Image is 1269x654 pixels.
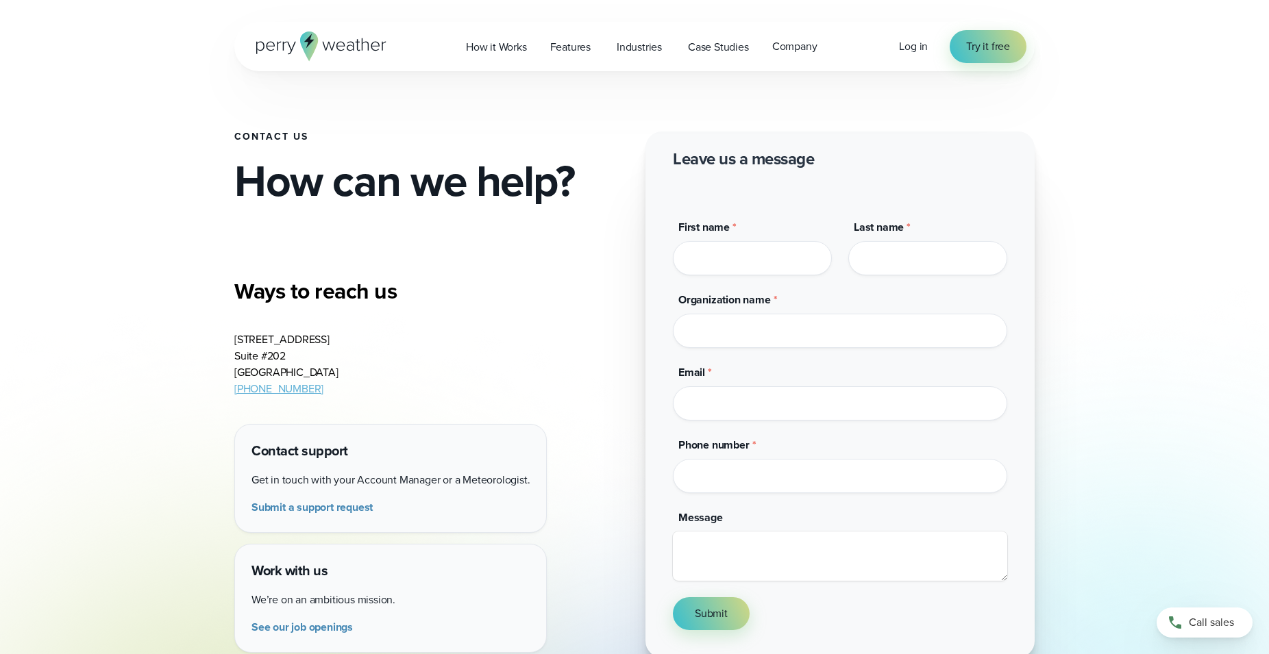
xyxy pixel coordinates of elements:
[678,292,771,307] span: Organization name
[234,159,624,203] h2: How can we help?
[673,597,750,630] button: Submit
[678,437,750,453] span: Phone number
[251,619,358,636] a: See our job openings
[251,499,373,516] span: Submit a support request
[673,148,814,170] h2: Leave us a message
[899,38,928,54] span: Log in
[550,39,591,55] span: Features
[466,39,527,55] span: How it Works
[617,39,662,55] span: Industries
[695,605,728,622] span: Submit
[966,38,1010,55] span: Try it free
[251,561,530,581] h4: Work with us
[234,331,338,397] address: [STREET_ADDRESS] Suite #202 [GEOGRAPHIC_DATA]
[676,33,761,61] a: Case Studies
[234,131,624,142] h1: Contact Us
[234,277,555,305] h3: Ways to reach us
[251,441,530,461] h4: Contact support
[772,38,817,55] span: Company
[251,592,530,608] p: We’re on an ambitious mission.
[678,510,723,525] span: Message
[1157,607,1253,638] a: Call sales
[678,219,730,235] span: First name
[1189,614,1234,631] span: Call sales
[688,39,749,55] span: Case Studies
[251,472,530,488] p: Get in touch with your Account Manager or a Meteorologist.
[234,381,323,397] a: [PHONE_NUMBER]
[251,499,378,516] a: Submit a support request
[950,30,1026,63] a: Try it free
[854,219,904,235] span: Last name
[251,619,353,636] span: See our job openings
[454,33,539,61] a: How it Works
[678,364,705,380] span: Email
[899,38,928,55] a: Log in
